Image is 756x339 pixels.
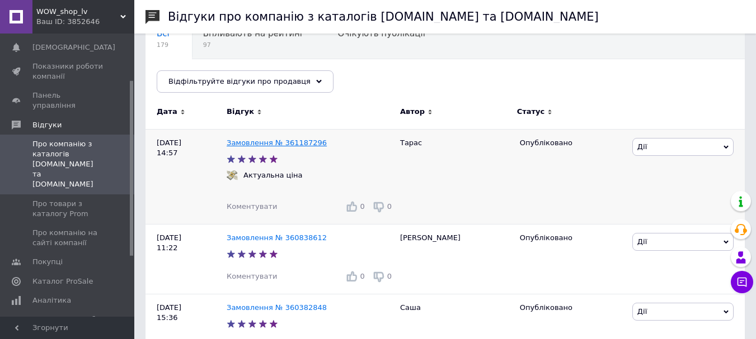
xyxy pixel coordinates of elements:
[227,202,277,212] div: Коментувати
[387,272,392,280] span: 0
[157,107,177,117] span: Дата
[203,41,304,49] span: 97
[227,170,238,181] img: :money_with_wings:
[338,28,425,39] span: Очікують публікації
[32,199,104,219] span: Про товари з каталогу Prom
[360,202,364,211] span: 0
[227,303,327,312] a: Замовлення № 360382848
[168,77,311,85] span: Відфільтруйте відгуки про продавця
[36,17,134,27] div: Ваш ID: 3852646
[387,202,392,211] span: 0
[157,28,170,39] span: Всі
[145,59,293,102] div: Опубліковані без коментаря
[32,120,62,130] span: Відгуки
[145,129,227,224] div: [DATE] 14:57
[637,307,647,316] span: Дії
[520,233,624,243] div: Опубліковано
[32,295,71,305] span: Аналітика
[32,228,104,248] span: Про компанію на сайті компанії
[227,202,277,211] span: Коментувати
[203,28,304,39] span: Впливають на рейтинг
[157,71,270,81] span: Опубліковані без комен...
[520,303,624,313] div: Опубліковано
[731,271,753,293] button: Чат з покупцем
[157,41,170,49] span: 179
[32,42,115,52] span: [DEMOGRAPHIC_DATA]
[227,139,327,147] a: Замовлення № 361187296
[241,170,305,180] div: Актуальна ціна
[400,107,425,117] span: Автор
[32,257,63,267] span: Покупці
[637,142,647,151] span: Дії
[168,10,599,23] h1: Відгуки про компанію з каталогів [DOMAIN_NAME] та [DOMAIN_NAME]
[637,237,647,246] span: Дії
[32,276,93,287] span: Каталог ProSale
[395,224,514,294] div: [PERSON_NAME]
[360,272,364,280] span: 0
[395,129,514,224] div: Тарас
[227,272,277,280] span: Коментувати
[227,233,327,242] a: Замовлення № 360838612
[145,224,227,294] div: [DATE] 11:22
[520,138,624,148] div: Опубліковано
[32,314,104,335] span: Інструменти веб-майстра та SEO
[32,90,104,111] span: Панель управління
[517,107,545,117] span: Статус
[32,61,104,82] span: Показники роботи компанії
[227,107,254,117] span: Відгук
[32,139,104,190] span: Про компанію з каталогів [DOMAIN_NAME] та [DOMAIN_NAME]
[227,271,277,281] div: Коментувати
[36,7,120,17] span: WOW_shop_lv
